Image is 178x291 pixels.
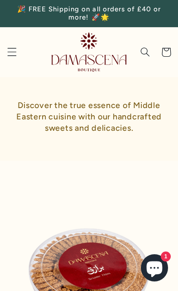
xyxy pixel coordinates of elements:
summary: Menu [1,42,22,63]
img: Damascena Boutique [52,32,126,72]
inbox-online-store-chat: Shopify online store chat [138,254,171,284]
span: 🎉 FREE Shipping on all orders of £40 or more! 🚀🌟 [17,5,161,22]
a: Damascena Boutique [48,29,130,75]
summary: Search [135,42,155,63]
